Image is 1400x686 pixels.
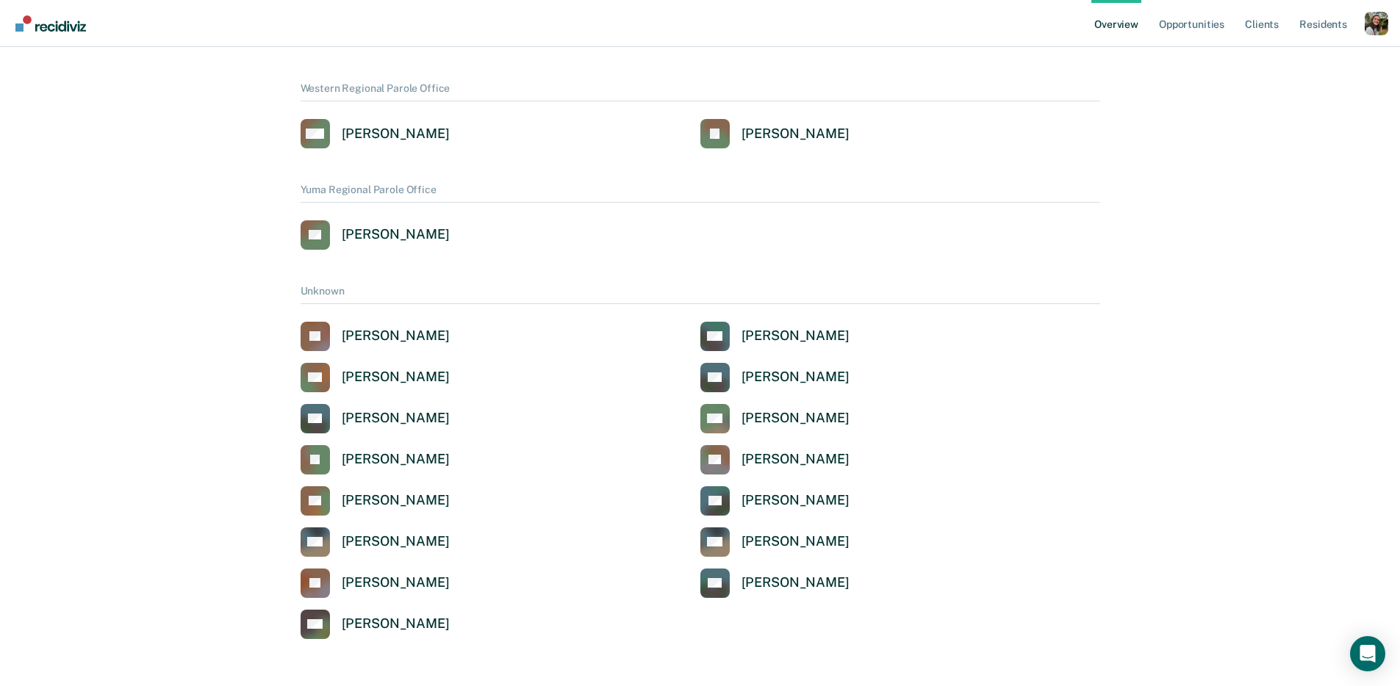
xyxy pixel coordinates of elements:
[700,119,850,148] a: [PERSON_NAME]
[742,328,850,344] div: [PERSON_NAME]
[742,451,850,468] div: [PERSON_NAME]
[342,574,450,591] div: [PERSON_NAME]
[742,369,850,386] div: [PERSON_NAME]
[342,226,450,243] div: [PERSON_NAME]
[700,568,850,598] a: [PERSON_NAME]
[342,451,450,468] div: [PERSON_NAME]
[301,610,450,639] a: [PERSON_NAME]
[742,410,850,427] div: [PERSON_NAME]
[742,492,850,509] div: [PERSON_NAME]
[700,322,850,351] a: [PERSON_NAME]
[742,126,850,142] div: [PERSON_NAME]
[301,486,450,516] a: [PERSON_NAME]
[742,533,850,550] div: [PERSON_NAME]
[301,285,1100,304] div: Unknown
[342,410,450,427] div: [PERSON_NAME]
[342,615,450,632] div: [PERSON_NAME]
[15,15,86,32] img: Recidiviz
[301,527,450,557] a: [PERSON_NAME]
[342,126,450,142] div: [PERSON_NAME]
[301,568,450,598] a: [PERSON_NAME]
[700,404,850,433] a: [PERSON_NAME]
[700,445,850,474] a: [PERSON_NAME]
[1365,12,1388,35] button: Profile dropdown button
[301,363,450,392] a: [PERSON_NAME]
[342,492,450,509] div: [PERSON_NAME]
[301,322,450,351] a: [PERSON_NAME]
[301,82,1100,101] div: Western Regional Parole Office
[301,445,450,474] a: [PERSON_NAME]
[700,486,850,516] a: [PERSON_NAME]
[342,533,450,550] div: [PERSON_NAME]
[700,527,850,557] a: [PERSON_NAME]
[342,369,450,386] div: [PERSON_NAME]
[342,328,450,344] div: [PERSON_NAME]
[301,404,450,433] a: [PERSON_NAME]
[301,220,450,250] a: [PERSON_NAME]
[742,574,850,591] div: [PERSON_NAME]
[1350,636,1385,671] div: Open Intercom Messenger
[301,184,1100,203] div: Yuma Regional Parole Office
[700,363,850,392] a: [PERSON_NAME]
[301,119,450,148] a: [PERSON_NAME]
